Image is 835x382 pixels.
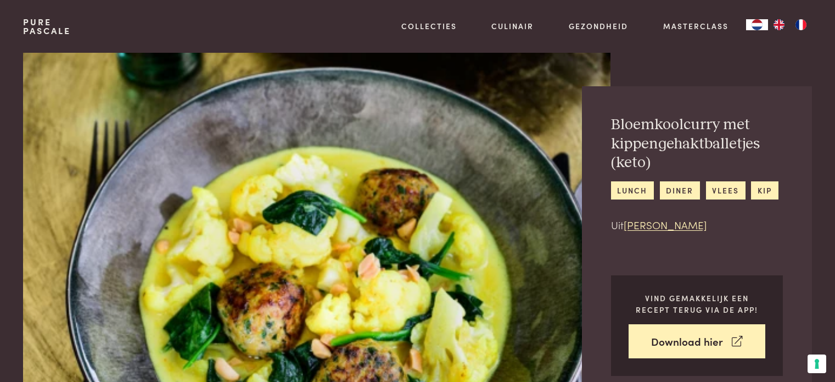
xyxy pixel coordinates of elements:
aside: Language selected: Nederlands [746,19,812,30]
a: vlees [706,181,746,200]
div: Language [746,19,768,30]
a: Culinair [491,20,534,32]
a: diner [660,181,700,200]
a: [PERSON_NAME] [624,217,707,232]
a: Masterclass [663,20,728,32]
ul: Language list [768,19,812,30]
h2: Bloemkoolcurry met kippengehaktballetjes (keto) [611,115,783,173]
a: kip [751,181,778,200]
a: Download hier [629,324,765,359]
a: lunch [611,181,654,200]
p: Vind gemakkelijk een recept terug via de app! [629,292,765,315]
button: Uw voorkeuren voor toestemming voor trackingtechnologieën [808,355,826,373]
a: Collecties [401,20,457,32]
a: NL [746,19,768,30]
p: Uit [611,217,783,233]
a: PurePascale [23,18,71,35]
a: EN [768,19,790,30]
a: Gezondheid [569,20,628,32]
a: FR [790,19,812,30]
